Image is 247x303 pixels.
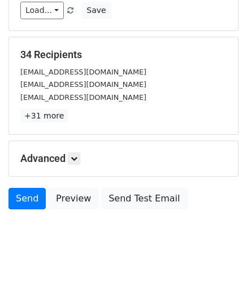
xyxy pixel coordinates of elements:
[190,249,247,303] div: Tiện ích trò chuyện
[8,188,46,209] a: Send
[81,2,111,19] button: Save
[101,188,187,209] a: Send Test Email
[49,188,98,209] a: Preview
[20,93,146,102] small: [EMAIL_ADDRESS][DOMAIN_NAME]
[20,80,146,89] small: [EMAIL_ADDRESS][DOMAIN_NAME]
[190,249,247,303] iframe: Chat Widget
[20,152,227,165] h5: Advanced
[20,109,68,123] a: +31 more
[20,68,146,76] small: [EMAIL_ADDRESS][DOMAIN_NAME]
[20,49,227,61] h5: 34 Recipients
[20,2,64,19] a: Load...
